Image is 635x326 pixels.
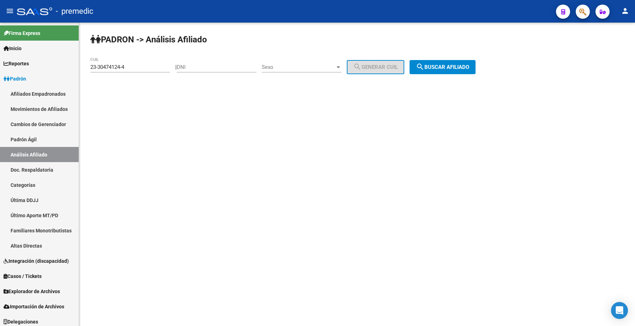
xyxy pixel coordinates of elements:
span: Buscar afiliado [416,64,469,70]
span: Delegaciones [4,318,38,326]
span: Inicio [4,45,22,52]
span: Padrón [4,75,26,83]
span: Sexo [262,64,335,70]
div: | [175,64,410,70]
button: Generar CUIL [347,60,404,74]
span: Casos / Tickets [4,272,42,280]
span: Importación de Archivos [4,303,64,310]
span: Reportes [4,60,29,67]
mat-icon: menu [6,7,14,15]
div: Open Intercom Messenger [611,302,628,319]
mat-icon: person [621,7,629,15]
mat-icon: search [353,63,362,71]
mat-icon: search [416,63,424,71]
strong: PADRON -> Análisis Afiliado [90,35,207,45]
span: Explorador de Archivos [4,288,60,295]
span: - premedic [56,4,93,19]
span: Firma Express [4,29,40,37]
button: Buscar afiliado [410,60,476,74]
span: Generar CUIL [353,64,398,70]
span: Integración (discapacidad) [4,257,69,265]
